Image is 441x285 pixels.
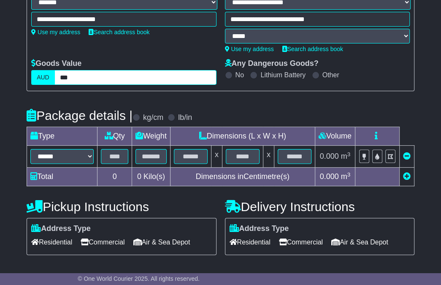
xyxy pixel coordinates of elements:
span: Residential [31,236,72,249]
span: m [341,152,351,160]
td: Dimensions (L x W x H) [170,127,315,146]
span: Commercial [279,236,323,249]
td: Dimensions in Centimetre(s) [170,168,315,186]
sup: 3 [347,171,351,178]
td: Qty [97,127,132,146]
span: Residential [230,236,271,249]
label: No [235,71,244,79]
label: Goods Value [31,59,81,68]
label: Other [322,71,339,79]
span: 0.000 [320,152,339,160]
td: x [211,146,222,168]
a: Use my address [225,46,274,52]
label: AUD [31,70,55,85]
td: Total [27,168,97,186]
label: Any Dangerous Goods? [225,59,319,68]
span: Air & Sea Depot [331,236,388,249]
h4: Package details | [27,109,133,122]
span: Commercial [81,236,124,249]
td: Type [27,127,97,146]
label: Address Type [31,224,91,233]
td: Kilo(s) [132,168,170,186]
td: Volume [315,127,355,146]
label: lb/in [178,113,192,122]
span: 0.000 [320,172,339,181]
a: Add new item [403,172,411,181]
td: Weight [132,127,170,146]
span: m [341,172,351,181]
span: © One World Courier 2025. All rights reserved. [78,275,200,282]
a: Use my address [31,29,80,35]
a: Search address book [282,46,343,52]
span: 0 [137,172,141,181]
sup: 3 [347,151,351,157]
h4: Pickup Instructions [27,200,216,214]
label: kg/cm [143,113,163,122]
a: Search address book [89,29,149,35]
span: Air & Sea Depot [133,236,190,249]
label: Lithium Battery [260,71,306,79]
td: 0 [97,168,132,186]
td: x [263,146,274,168]
label: Address Type [230,224,289,233]
h4: Delivery Instructions [225,200,414,214]
a: Remove this item [403,152,411,160]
